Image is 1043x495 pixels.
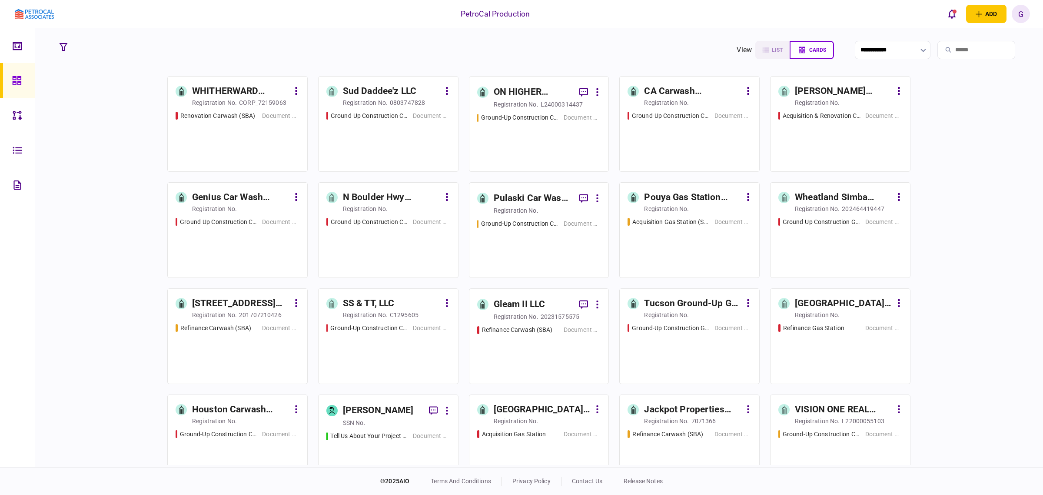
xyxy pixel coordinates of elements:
span: cards [809,47,826,53]
a: VISION ONE REAL ESTATE HOLDING, LLCregistration no.L22000055103Ground-Up Construction Carwash (SB... [770,395,910,490]
a: release notes [624,478,663,485]
div: Document Collection [262,217,299,227]
div: [GEOGRAPHIC_DATA] Three Site Refinance [795,297,892,311]
div: registration no. [644,204,689,213]
div: registration no. [192,417,237,425]
div: Refinance Carwash (SBA) [482,325,553,334]
a: Genius Car Wash Orlandoregistration no.Ground-Up Construction CarwashDocument Collection [167,182,308,278]
button: cards [790,41,834,59]
a: privacy policy [512,478,551,485]
div: [GEOGRAPHIC_DATA], [GEOGRAPHIC_DATA] GS Acquisition [494,403,591,417]
img: client company logo [15,9,54,19]
div: SSN no. [343,418,365,427]
div: Document Collection [564,430,601,439]
div: registration no. [644,311,689,319]
a: ON HIGHER GROUND, LLCregistration no.L24000314437Ground-Up Construction Carwash (SBA) Document Co... [469,76,609,172]
div: Document Collection [262,111,299,120]
a: Pulaski Car Wash Developmentregistration no.Ground-Up Construction Carwash (SBA) Document Collection [469,182,609,278]
div: Document Collection [865,217,902,227]
div: registration no. [795,311,840,319]
div: Renovation Carwash (SBA) [180,111,255,120]
div: CA Carwash Development [644,84,741,98]
div: Wheatland Simba Petroleum LLC [795,191,892,204]
div: Tucson Ground-Up Gas Station Development [644,297,741,311]
div: L22000055103 [842,417,884,425]
div: Ground-Up Construction Carwash (SBA) [481,113,559,122]
div: registration no. [494,417,538,425]
div: Ground-Up Construction Carwash (SBA) [330,324,409,333]
div: Document Collection [413,431,450,441]
div: 0803747828 [390,98,425,107]
div: L24000314437 [541,100,583,109]
div: Genius Car Wash Orlando [192,191,289,204]
div: Ground-Up Construction Carwash (SBA) [180,430,258,439]
div: Document Collection [413,324,450,333]
div: Ground-Up Construction Gas Station (SBA) [783,217,861,227]
a: Jackpot Properties LLCregistration no.7071366Refinance Carwash (SBA)Document Collection [619,395,760,490]
div: © 2025 AIO [380,477,420,486]
div: Document Collection [714,430,751,439]
div: Refinance Gas Station [783,324,844,333]
div: Ground-Up Construction Gas Station [632,324,710,333]
div: registration no. [795,204,840,213]
div: registration no. [644,98,689,107]
div: Ground-Up Construction Carwash [331,217,409,227]
a: Gleam II LLCregistration no.20231575575Refinance Carwash (SBA)Document Collection [469,288,609,384]
div: Document Collection [865,430,902,439]
a: [GEOGRAPHIC_DATA], [GEOGRAPHIC_DATA] GS Acquisitionregistration no.Acquisition Gas StationDocumen... [469,395,609,490]
div: Document Collection [413,217,450,227]
a: [GEOGRAPHIC_DATA] Three Site Refinanceregistration no.Refinance Gas StationDocument Collection [770,288,910,384]
div: Document Collection [413,111,450,120]
a: [PERSON_NAME]SSN no.Tell Us About Your Project and YourselfDocument Collection [318,395,458,490]
a: [PERSON_NAME] Cucamonga Acquisition and Conversionregistration no.Acquisition & Renovation Carwas... [770,76,910,172]
div: registration no. [795,98,840,107]
a: CA Carwash Developmentregistration no.Ground-Up Construction Carwash (SBA) Document Collection [619,76,760,172]
div: ON HIGHER GROUND, LLC [494,85,573,99]
div: registration no. [795,417,840,425]
div: Ground-Up Construction Carwash (SBA) [783,430,861,439]
div: registration no. [343,204,388,213]
a: N Boulder Hwy Acquisitionregistration no.Ground-Up Construction CarwashDocument Collection [318,182,458,278]
div: Refinance Carwash (SBA) [180,324,251,333]
div: 20231575575 [541,312,579,321]
div: Ground-Up Construction Carwash (SBA) [481,219,559,228]
div: Document Collection [865,111,902,120]
button: G [1012,5,1030,23]
div: Ground-Up Construction Carwash [331,111,409,120]
div: Refinance Carwash (SBA) [632,430,703,439]
div: Gleam II LLC [494,298,545,311]
div: registration no. [192,98,237,107]
div: N Boulder Hwy Acquisition [343,191,440,204]
div: registration no. [343,311,388,319]
a: Tucson Ground-Up Gas Station Developmentregistration no.Ground-Up Construction Gas Station Docume... [619,288,760,384]
div: Ground-Up Construction Carwash [180,217,258,227]
div: SS & TT, LLC [343,297,395,311]
div: VISION ONE REAL ESTATE HOLDING, LLC [795,403,892,417]
div: 202464419447 [842,204,884,213]
div: [PERSON_NAME] [343,404,414,418]
a: Wheatland Simba Petroleum LLCregistration no.202464419447Ground-Up Construction Gas Station (SBA)... [770,182,910,278]
div: Document Collection [564,325,601,334]
div: Jackpot Properties LLC [644,403,741,417]
div: Document Collection [564,113,601,122]
button: open notifications list [943,5,961,23]
div: Document Collection [714,324,751,333]
div: Ground-Up Construction Carwash (SBA) [632,111,710,120]
div: Acquisition Gas Station (SBA) [632,217,710,227]
div: WHITHERWARD DREAM, INC. [192,84,289,98]
a: [STREET_ADDRESS] LLCregistration no.201707210426Refinance Carwash (SBA)Document Collection [167,288,308,384]
div: Document Collection [714,217,751,227]
div: CORP_72159063 [239,98,286,107]
div: Houston Carwash Development [192,403,289,417]
div: [STREET_ADDRESS] LLC [192,297,289,311]
div: Document Collection [865,324,902,333]
div: view [737,45,752,55]
button: open adding identity options [966,5,1006,23]
div: registration no. [192,204,237,213]
div: registration no. [343,98,388,107]
a: Pouya Gas Station Acquisitionregistration no.Acquisition Gas Station (SBA)Document Collection [619,182,760,278]
div: Sud Daddee'z LLC [343,84,416,98]
div: 201707210426 [239,311,282,319]
a: Houston Carwash Developmentregistration no.Ground-Up Construction Carwash (SBA) Document Collection [167,395,308,490]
